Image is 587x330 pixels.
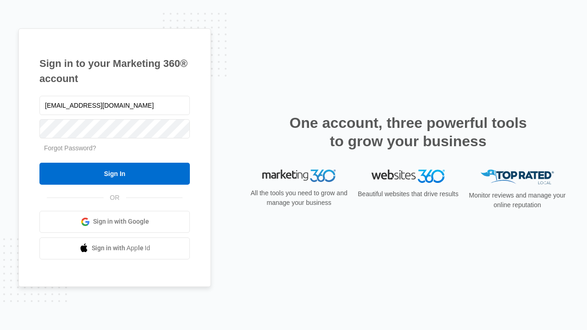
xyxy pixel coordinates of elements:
[104,193,126,203] span: OR
[39,56,190,86] h1: Sign in to your Marketing 360® account
[39,211,190,233] a: Sign in with Google
[92,243,150,253] span: Sign in with Apple Id
[39,237,190,259] a: Sign in with Apple Id
[466,191,569,210] p: Monitor reviews and manage your online reputation
[39,96,190,115] input: Email
[39,163,190,185] input: Sign In
[287,114,530,150] h2: One account, three powerful tools to grow your business
[481,170,554,185] img: Top Rated Local
[44,144,96,152] a: Forgot Password?
[262,170,336,182] img: Marketing 360
[371,170,445,183] img: Websites 360
[248,188,350,208] p: All the tools you need to grow and manage your business
[357,189,460,199] p: Beautiful websites that drive results
[93,217,149,226] span: Sign in with Google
